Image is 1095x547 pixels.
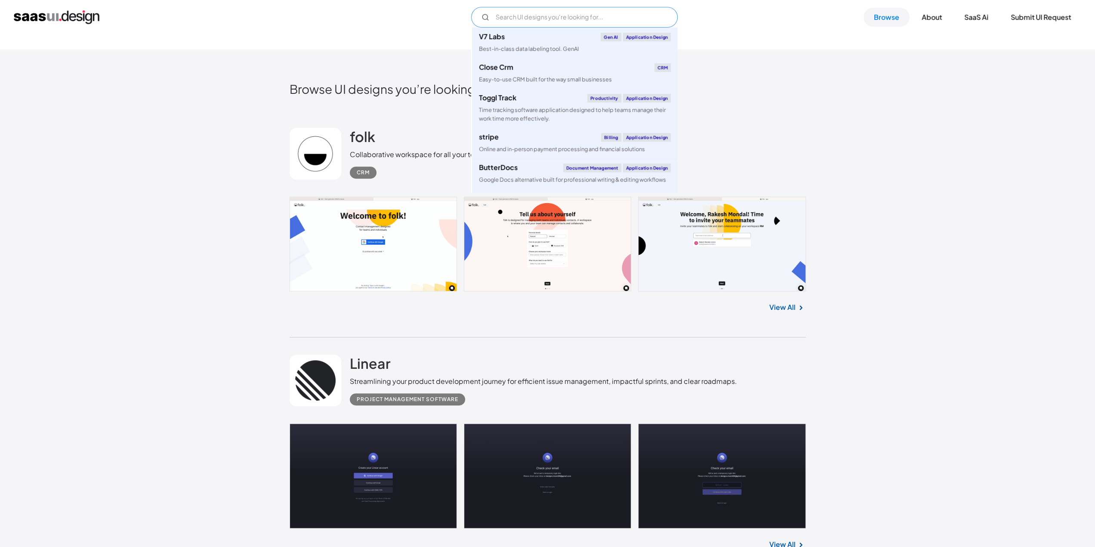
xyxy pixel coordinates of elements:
[479,164,518,171] div: ButterDocs
[357,167,370,178] div: CRM
[472,158,678,189] a: ButterDocsDocument ManagementApplication DesignGoogle Docs alternative built for professional wri...
[623,33,671,41] div: Application Design
[471,7,678,28] form: Email Form
[479,94,516,101] div: Toggl Track
[350,128,375,149] a: folk
[623,164,671,172] div: Application Design
[472,128,678,158] a: stripeBillingApplication DesignOnline and in-person payment processing and financial solutions
[769,302,796,312] a: View All
[654,63,671,72] div: CRM
[601,33,621,41] div: Gen AI
[350,355,391,372] h2: Linear
[479,133,499,140] div: stripe
[563,164,621,172] div: Document Management
[471,7,678,28] input: Search UI designs you're looking for...
[954,8,999,27] a: SaaS Ai
[479,33,505,40] div: V7 Labs
[290,81,806,96] h2: Browse UI designs you’re looking for
[587,94,621,102] div: Productivity
[350,128,375,145] h2: folk
[14,10,99,24] a: home
[350,355,391,376] a: Linear
[911,8,952,27] a: About
[472,58,678,89] a: Close CrmCRMEasy-to-use CRM built for the way small businesses
[472,28,678,58] a: V7 LabsGen AIApplication DesignBest-in-class data labeling tool. GenAI
[472,189,678,228] a: klaviyoEmail MarketingApplication DesignCreate personalised customer experiences across email, SM...
[864,8,910,27] a: Browse
[479,106,671,122] div: Time tracking software application designed to help teams manage their work time more effectively.
[623,94,671,102] div: Application Design
[623,133,671,142] div: Application Design
[479,64,513,71] div: Close Crm
[479,176,666,184] div: Google Docs alternative built for professional writing & editing workflows
[350,376,737,386] div: Streamlining your product development journey for efficient issue management, impactful sprints, ...
[479,75,612,83] div: Easy-to-use CRM built for the way small businesses
[479,145,645,153] div: Online and in-person payment processing and financial solutions
[1000,8,1081,27] a: Submit UI Request
[350,149,535,160] div: Collaborative workspace for all your team’s relationships.
[479,45,579,53] div: Best-in-class data labeling tool. GenAI
[472,89,678,127] a: Toggl TrackProductivityApplication DesignTime tracking software application designed to help team...
[601,133,621,142] div: Billing
[357,394,458,405] div: Project Management Software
